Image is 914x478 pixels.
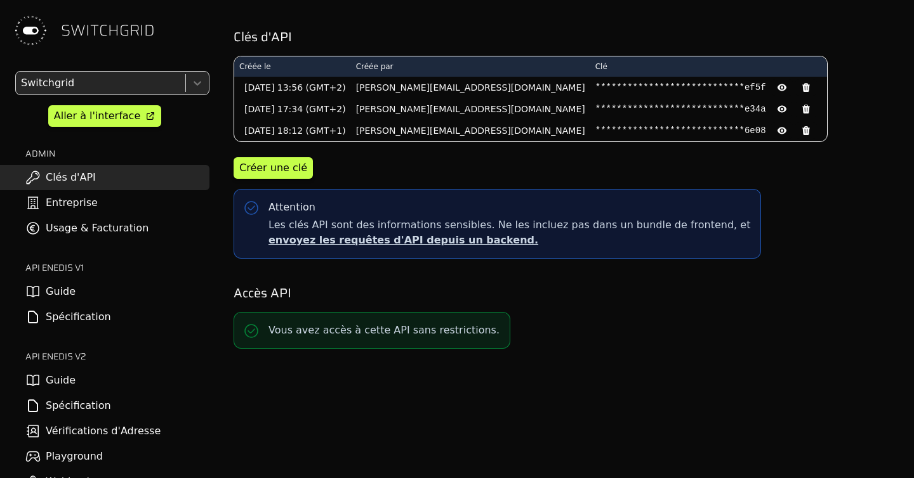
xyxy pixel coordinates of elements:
[234,157,313,179] button: Créer une clé
[239,160,307,176] div: Créer une clé
[234,98,351,120] td: [DATE] 17:34 (GMT+2)
[25,147,209,160] h2: ADMIN
[234,284,896,302] h2: Accès API
[234,56,351,77] th: Créée le
[25,261,209,274] h2: API ENEDIS v1
[590,56,827,77] th: Clé
[351,77,590,98] td: [PERSON_NAME][EMAIL_ADDRESS][DOMAIN_NAME]
[268,233,750,248] p: envoyez les requêtes d'API depuis un backend.
[10,10,51,51] img: Switchgrid Logo
[234,28,896,46] h2: Clés d'API
[351,56,590,77] th: Créée par
[61,20,155,41] span: SWITCHGRID
[234,77,351,98] td: [DATE] 13:56 (GMT+2)
[48,105,161,127] a: Aller à l'interface
[234,120,351,141] td: [DATE] 18:12 (GMT+1)
[351,120,590,141] td: [PERSON_NAME][EMAIL_ADDRESS][DOMAIN_NAME]
[268,217,750,248] span: Les clés API sont des informations sensibles. Ne les incluez pas dans un bundle de frontend, et
[268,200,315,215] div: Attention
[268,323,500,338] p: Vous avez accès à cette API sans restrictions.
[25,350,209,363] h2: API ENEDIS v2
[54,108,140,124] div: Aller à l'interface
[351,98,590,120] td: [PERSON_NAME][EMAIL_ADDRESS][DOMAIN_NAME]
